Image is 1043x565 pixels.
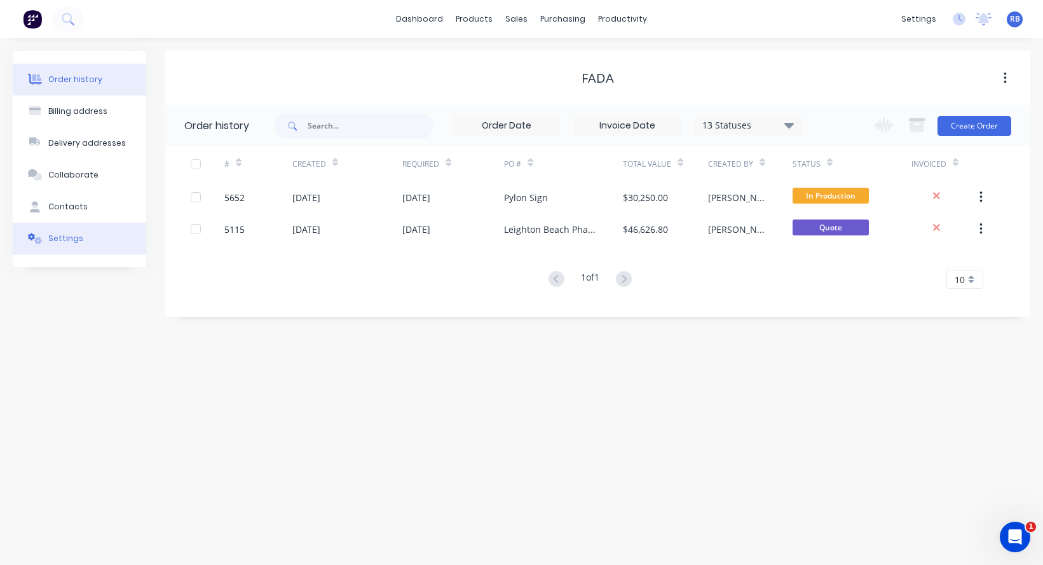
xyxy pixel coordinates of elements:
div: Order history [48,74,102,85]
div: [DATE] [292,223,320,236]
div: # [224,158,229,170]
span: 1 [1026,522,1036,532]
div: PO # [504,146,623,181]
button: Create Order [937,116,1011,136]
div: Invoiced [911,158,946,170]
div: $30,250.00 [623,191,668,204]
div: $46,626.80 [623,223,668,236]
button: Settings [13,223,146,255]
div: Order history [184,118,249,134]
div: Required [402,146,504,181]
div: [PERSON_NAME] [708,191,767,204]
div: products [449,10,499,29]
div: Required [402,158,439,170]
div: settings [895,10,943,29]
div: Total Value [623,146,707,181]
div: Billing address [48,106,107,117]
div: [DATE] [402,223,430,236]
button: Contacts [13,191,146,223]
div: 13 Statuses [695,118,801,132]
div: sales [499,10,534,29]
div: [DATE] [292,191,320,204]
div: Collaborate [48,169,99,181]
div: purchasing [534,10,592,29]
div: 5115 [224,223,245,236]
div: Invoiced [911,146,979,181]
a: dashboard [390,10,449,29]
input: Invoice Date [574,116,681,136]
div: Settings [48,233,83,244]
div: 1 of 1 [581,270,599,289]
div: Status [793,146,911,181]
div: Contacts [48,201,88,213]
div: Pylon Sign [504,191,548,204]
span: In Production [793,188,869,204]
span: RB [1010,13,1020,25]
div: Delivery addresses [48,137,126,149]
div: # [224,146,292,181]
div: [PERSON_NAME] [708,223,767,236]
img: Factory [23,10,42,29]
iframe: Intercom live chat [1000,522,1030,552]
div: Created [292,158,326,170]
div: Fada [582,71,614,86]
input: Order Date [453,116,560,136]
div: Total Value [623,158,671,170]
div: [DATE] [402,191,430,204]
div: Leighton Beach Pharmacy [504,223,597,236]
span: Quote [793,220,869,235]
button: Billing address [13,95,146,127]
input: Search... [308,113,433,139]
button: Order history [13,64,146,95]
span: 10 [955,273,965,286]
div: PO # [504,158,521,170]
div: productivity [592,10,653,29]
button: Delivery addresses [13,127,146,159]
div: Created By [708,146,793,181]
div: 5652 [224,191,245,204]
div: Created [292,146,402,181]
div: Created By [708,158,753,170]
button: Collaborate [13,159,146,191]
div: Status [793,158,821,170]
